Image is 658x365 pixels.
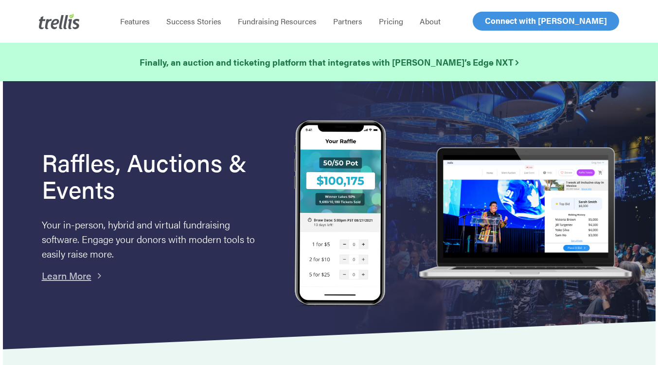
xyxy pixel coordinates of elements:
[333,16,362,27] span: Partners
[158,17,230,26] a: Success Stories
[294,120,387,308] img: Trellis Raffles, Auctions and Event Fundraising
[238,16,317,27] span: Fundraising Resources
[140,56,518,68] strong: Finally, an auction and ticketing platform that integrates with [PERSON_NAME]’s Edge NXT
[42,217,268,261] p: Your in-person, hybrid and virtual fundraising software. Engage your donors with modern tools to ...
[112,17,158,26] a: Features
[42,149,268,202] h1: Raffles, Auctions & Events
[140,55,518,69] a: Finally, an auction and ticketing platform that integrates with [PERSON_NAME]’s Edge NXT
[379,16,403,27] span: Pricing
[230,17,325,26] a: Fundraising Resources
[39,14,80,29] img: Trellis
[485,15,607,26] span: Connect with [PERSON_NAME]
[42,268,91,282] a: Learn More
[371,17,411,26] a: Pricing
[166,16,221,27] span: Success Stories
[414,147,636,281] img: rafflelaptop_mac_optim.png
[473,12,619,31] a: Connect with [PERSON_NAME]
[120,16,150,27] span: Features
[325,17,371,26] a: Partners
[411,17,449,26] a: About
[420,16,441,27] span: About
